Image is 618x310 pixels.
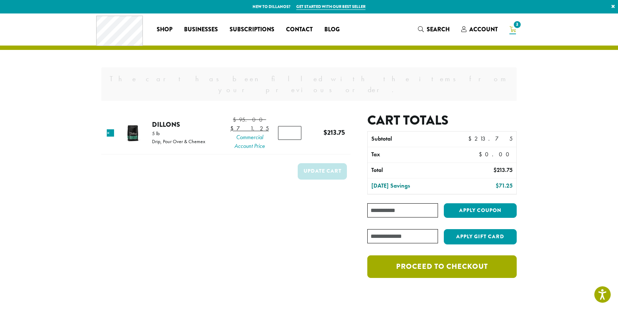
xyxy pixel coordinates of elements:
a: Dillons [152,119,180,129]
span: $ [233,116,239,123]
button: Update cart [298,163,347,180]
input: Product quantity [278,126,301,140]
a: Remove this item [107,129,114,137]
span: $ [324,127,327,137]
img: Dillons [121,121,145,145]
button: Apply coupon [444,203,517,218]
p: Drip, Pour Over & Chemex [152,139,205,144]
span: Blog [324,25,340,34]
bdi: 213.75 [468,135,513,142]
button: Apply Gift Card [444,229,517,244]
span: $ [496,182,499,189]
span: 3 [512,20,522,30]
bdi: 0.00 [479,150,513,158]
th: [DATE] Savings [368,178,457,194]
a: Search [412,23,455,35]
span: Subscriptions [230,25,274,34]
span: Contact [286,25,313,34]
span: Search [427,25,450,34]
bdi: 71.25 [496,182,513,189]
p: 5 lb [152,131,205,136]
bdi: 71.25 [230,125,269,132]
th: Total [368,163,457,178]
a: Shop [151,24,178,35]
span: Shop [157,25,172,34]
a: Proceed to checkout [367,255,517,278]
th: Tax [368,147,473,162]
bdi: 213.75 [324,127,345,137]
span: $ [493,166,497,174]
span: $ [468,135,474,142]
span: Commercial Account Price [230,133,269,150]
span: $ [479,150,485,158]
th: Subtotal [368,132,457,147]
bdi: 213.75 [493,166,513,174]
bdi: 95.00 [233,116,266,123]
h2: Cart totals [367,113,517,128]
span: Businesses [184,25,218,34]
div: The cart has been filled with the items from your previous order. [101,67,517,101]
span: Account [469,25,498,34]
span: $ [230,125,236,132]
a: Get started with our best seller [296,4,365,10]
